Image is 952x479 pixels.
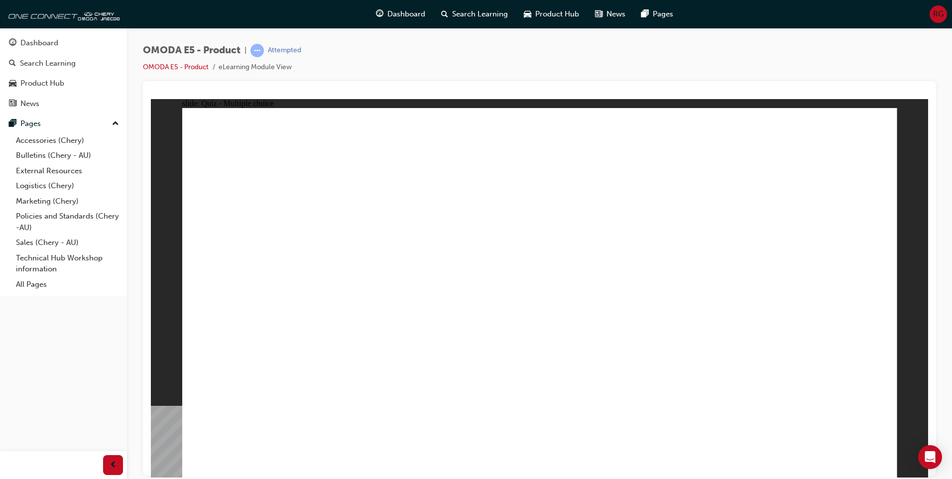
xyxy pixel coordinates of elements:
div: Search Learning [20,58,76,69]
a: Policies and Standards (Chery -AU) [12,209,123,235]
a: Technical Hub Workshop information [12,250,123,277]
span: prev-icon [110,459,117,472]
a: Dashboard [4,34,123,52]
button: Pages [4,115,123,133]
a: Search Learning [4,54,123,73]
a: Sales (Chery - AU) [12,235,123,250]
span: | [244,45,246,56]
span: car-icon [9,79,16,88]
div: Open Intercom Messenger [918,445,942,469]
span: News [606,8,625,20]
span: guage-icon [9,39,16,48]
div: Attempted [268,46,301,55]
span: pages-icon [641,8,649,20]
a: guage-iconDashboard [368,4,433,24]
div: Product Hub [20,78,64,89]
a: Product Hub [4,74,123,93]
a: car-iconProduct Hub [516,4,587,24]
a: External Resources [12,163,123,179]
span: search-icon [441,8,448,20]
a: Logistics (Chery) [12,178,123,194]
span: Pages [653,8,673,20]
div: Pages [20,118,41,129]
span: pages-icon [9,120,16,128]
li: eLearning Module View [219,62,292,73]
span: guage-icon [376,8,383,20]
a: News [4,95,123,113]
a: OMODA E5 - Product [143,63,209,71]
span: news-icon [9,100,16,109]
a: All Pages [12,277,123,292]
span: Dashboard [387,8,425,20]
button: RG [930,5,947,23]
span: learningRecordVerb_ATTEMPT-icon [250,44,264,57]
span: RG [933,8,944,20]
span: car-icon [524,8,531,20]
span: up-icon [112,118,119,130]
a: Marketing (Chery) [12,194,123,209]
button: DashboardSearch LearningProduct HubNews [4,32,123,115]
span: Product Hub [535,8,579,20]
span: search-icon [9,59,16,68]
a: Accessories (Chery) [12,133,123,148]
a: pages-iconPages [633,4,681,24]
span: Search Learning [452,8,508,20]
a: search-iconSearch Learning [433,4,516,24]
img: oneconnect [5,4,119,24]
div: News [20,98,39,110]
a: news-iconNews [587,4,633,24]
div: Dashboard [20,37,58,49]
span: OMODA E5 - Product [143,45,240,56]
a: Bulletins (Chery - AU) [12,148,123,163]
span: news-icon [595,8,602,20]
